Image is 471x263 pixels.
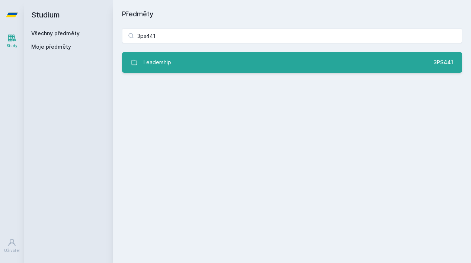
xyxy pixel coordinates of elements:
[122,52,462,73] a: Leadership 3PS441
[7,43,17,49] div: Study
[144,55,171,70] div: Leadership
[1,234,22,257] a: Uživatel
[433,59,453,66] div: 3PS441
[122,28,462,43] input: Název nebo ident předmětu…
[31,30,80,36] a: Všechny předměty
[31,43,71,51] span: Moje předměty
[4,248,20,253] div: Uživatel
[1,30,22,52] a: Study
[122,9,462,19] h1: Předměty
